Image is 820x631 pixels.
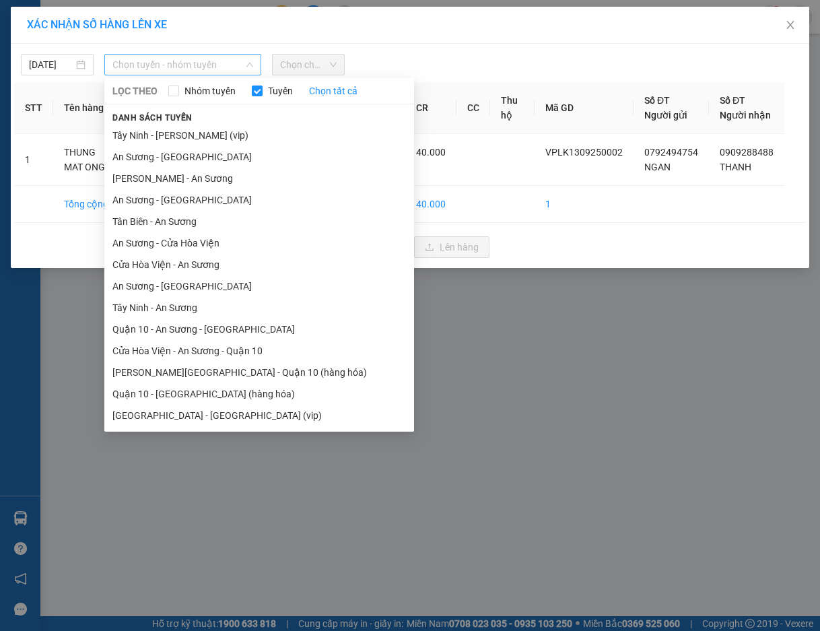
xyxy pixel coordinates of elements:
[535,82,634,134] th: Mã GD
[36,73,165,84] span: -----------------------------------------
[416,147,446,158] span: 40.000
[644,162,671,172] span: NGAN
[263,84,298,98] span: Tuyến
[104,362,414,383] li: [PERSON_NAME][GEOGRAPHIC_DATA] - Quận 10 (hàng hóa)
[104,405,414,426] li: [GEOGRAPHIC_DATA] - [GEOGRAPHIC_DATA] (vip)
[535,186,634,223] td: 1
[720,110,771,121] span: Người nhận
[545,147,623,158] span: VPLK1309250002
[456,82,490,134] th: CC
[14,82,53,134] th: STT
[67,86,141,96] span: VPLK1309250002
[772,7,809,44] button: Close
[490,82,535,134] th: Thu hộ
[644,95,670,106] span: Số ĐT
[106,40,185,57] span: 01 Võ Văn Truyện, KP.1, Phường 2
[280,55,337,75] span: Chọn chuyến
[53,134,125,186] td: THUNG MAT ONG
[104,189,414,211] li: An Sương - [GEOGRAPHIC_DATA]
[405,186,456,223] td: 40.000
[5,8,65,67] img: logo
[53,82,125,134] th: Tên hàng
[29,57,73,72] input: 13/09/2025
[104,125,414,146] li: Tây Ninh - [PERSON_NAME] (vip)
[246,61,254,69] span: down
[104,211,414,232] li: Tân Biên - An Sương
[414,236,489,258] button: uploadLên hàng
[720,95,745,106] span: Số ĐT
[720,162,751,172] span: THANH
[104,275,414,297] li: An Sương - [GEOGRAPHIC_DATA]
[179,84,241,98] span: Nhóm tuyến
[104,232,414,254] li: An Sương - Cửa Hòa Viện
[112,84,158,98] span: LỌC THEO
[644,147,698,158] span: 0792494754
[104,146,414,168] li: An Sương - [GEOGRAPHIC_DATA]
[104,340,414,362] li: Cửa Hòa Viện - An Sương - Quận 10
[309,84,357,98] a: Chọn tất cả
[104,297,414,319] li: Tây Ninh - An Sương
[104,383,414,405] li: Quận 10 - [GEOGRAPHIC_DATA] (hàng hóa)
[104,112,201,124] span: Danh sách tuyến
[106,22,181,38] span: Bến xe [GEOGRAPHIC_DATA]
[106,7,184,19] strong: ĐỒNG PHƯỚC
[30,98,82,106] span: 07:45:30 [DATE]
[4,98,82,106] span: In ngày:
[644,110,687,121] span: Người gửi
[720,147,774,158] span: 0909288488
[785,20,796,30] span: close
[106,60,165,68] span: Hotline: 19001152
[104,319,414,340] li: Quận 10 - An Sương - [GEOGRAPHIC_DATA]
[104,168,414,189] li: [PERSON_NAME] - An Sương
[14,134,53,186] td: 1
[405,82,456,134] th: CR
[4,87,141,95] span: [PERSON_NAME]:
[104,254,414,275] li: Cửa Hòa Viện - An Sương
[112,55,252,75] span: Chọn tuyến - nhóm tuyến
[53,186,125,223] td: Tổng cộng
[27,18,167,31] span: XÁC NHẬN SỐ HÀNG LÊN XE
